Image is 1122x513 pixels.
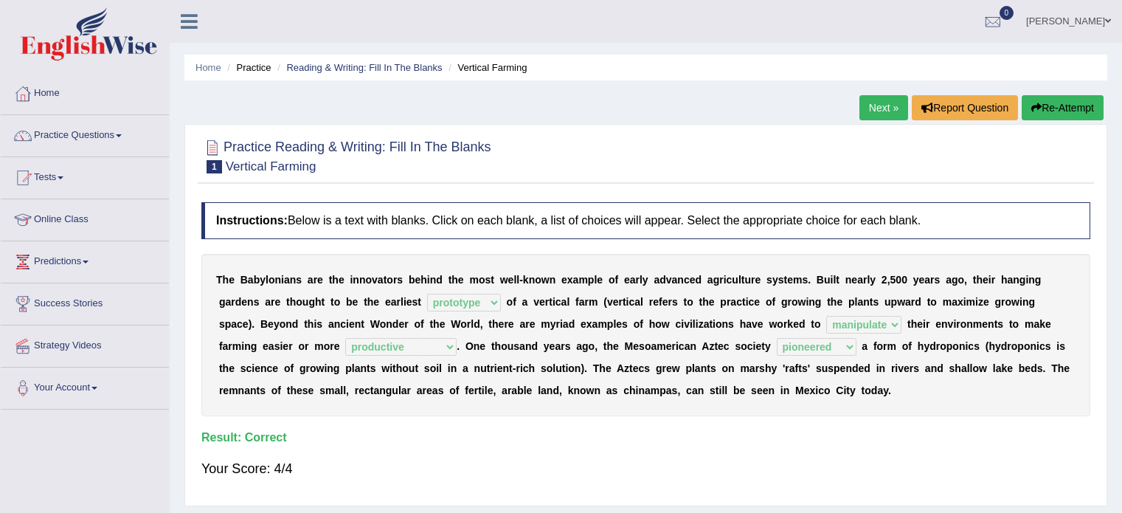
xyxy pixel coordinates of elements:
[983,274,988,286] b: e
[247,296,254,308] b: n
[409,274,415,286] b: b
[271,296,274,308] b: r
[373,296,379,308] b: e
[707,274,713,286] b: a
[732,274,738,286] b: u
[219,296,226,308] b: g
[696,274,702,286] b: d
[1000,6,1014,20] span: 0
[1,241,169,278] a: Predictions
[924,274,930,286] b: a
[393,274,397,286] b: r
[507,296,513,308] b: o
[609,274,615,286] b: o
[741,274,745,286] b: t
[957,296,963,308] b: x
[867,274,870,286] b: l
[549,296,553,308] b: t
[640,274,643,286] b: l
[314,318,316,330] b: i
[314,274,317,286] b: r
[1005,296,1012,308] b: o
[624,274,630,286] b: e
[666,274,672,286] b: v
[983,296,989,308] b: e
[855,296,858,308] b: l
[766,296,772,308] b: o
[738,274,741,286] b: l
[640,296,643,308] b: l
[730,296,736,308] b: a
[653,296,659,308] b: e
[833,274,836,286] b: l
[533,296,539,308] b: v
[322,296,325,308] b: t
[296,274,302,286] b: s
[364,296,367,308] b: t
[1025,274,1028,286] b: i
[1028,274,1035,286] b: n
[851,274,857,286] b: e
[201,202,1090,239] h4: Below is a text with blanks. Click on each blank, a list of choices will appear. Select the appro...
[285,318,292,330] b: n
[884,296,891,308] b: u
[384,274,387,286] b: t
[436,274,443,286] b: d
[690,274,696,286] b: e
[386,318,392,330] b: n
[913,274,919,286] b: y
[915,296,921,308] b: d
[553,296,555,308] b: i
[216,274,223,286] b: T
[315,296,322,308] b: h
[817,274,824,286] b: B
[668,296,671,308] b: r
[420,274,427,286] b: h
[930,296,937,308] b: o
[296,296,302,308] b: o
[848,296,855,308] b: p
[404,318,408,330] b: r
[555,296,561,308] b: c
[975,296,978,308] b: i
[719,274,723,286] b: r
[567,296,569,308] b: l
[607,296,613,308] b: v
[260,274,266,286] b: y
[845,274,852,286] b: n
[964,274,967,286] b: ,
[332,274,339,286] b: h
[387,274,393,286] b: o
[978,296,983,308] b: z
[943,296,952,308] b: m
[755,274,761,286] b: e
[225,296,231,308] b: a
[1022,95,1104,120] button: Re-Attempt
[806,296,808,308] b: i
[445,61,527,75] li: Vertical Farming
[317,274,323,286] b: e
[302,296,309,308] b: u
[946,274,952,286] b: a
[927,296,931,308] b: t
[935,274,941,286] b: s
[260,318,268,330] b: B
[195,62,221,73] a: Home
[749,296,755,308] b: c
[223,274,229,286] b: h
[1,199,169,236] a: Online Class
[529,274,536,286] b: n
[391,296,397,308] b: a
[744,274,751,286] b: u
[727,274,733,286] b: c
[995,296,1002,308] b: g
[766,274,772,286] b: s
[958,274,965,286] b: o
[268,318,274,330] b: e
[991,274,995,286] b: r
[491,274,494,286] b: t
[659,274,666,286] b: d
[372,274,378,286] b: v
[427,274,430,286] b: i
[837,296,842,308] b: e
